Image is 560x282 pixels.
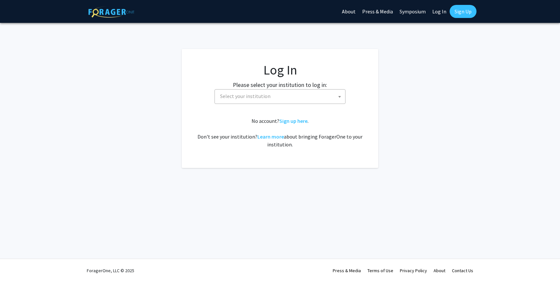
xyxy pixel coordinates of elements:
[257,133,284,140] a: Learn more about bringing ForagerOne to your institution
[367,268,393,274] a: Terms of Use
[400,268,427,274] a: Privacy Policy
[195,62,365,78] h1: Log In
[87,259,134,282] div: ForagerOne, LLC © 2025
[215,89,345,104] span: Select your institution
[279,118,308,124] a: Sign up here
[195,117,365,148] div: No account? . Don't see your institution? about bringing ForagerOne to your institution.
[452,268,473,274] a: Contact Us
[217,90,345,103] span: Select your institution
[233,80,327,89] label: Please select your institution to log in:
[434,268,445,274] a: About
[220,93,271,99] span: Select your institution
[88,6,134,18] img: ForagerOne Logo
[333,268,361,274] a: Press & Media
[450,5,476,18] a: Sign Up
